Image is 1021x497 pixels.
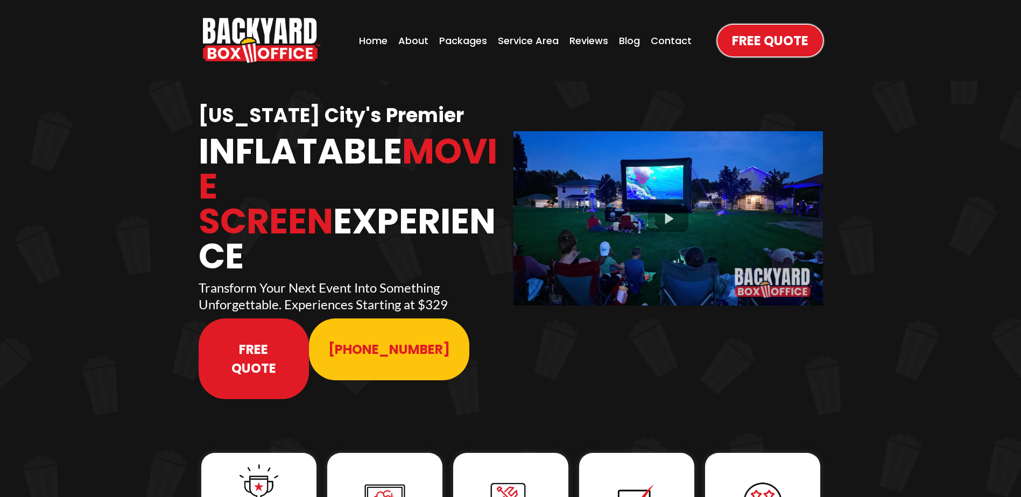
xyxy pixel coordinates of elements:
[199,127,497,246] span: Movie Screen
[199,279,508,313] p: Transform Your Next Event Into Something Unforgettable. Experiences Starting at $329
[309,318,469,380] a: 913-214-1202
[566,30,611,51] a: Reviews
[395,30,432,51] a: About
[717,25,823,56] a: Free Quote
[199,134,508,274] h1: Inflatable Experience
[436,30,490,51] a: Packages
[647,30,695,51] a: Contact
[199,318,309,399] a: Free Quote
[199,103,508,129] h1: [US_STATE] City's Premier
[616,30,643,51] a: Blog
[203,18,320,63] a: https://www.backyardboxoffice.com
[328,340,450,359] span: [PHONE_NUMBER]
[218,340,290,378] span: Free Quote
[732,31,808,50] span: Free Quote
[203,18,320,63] img: Backyard Box Office
[495,30,562,51] a: Service Area
[356,30,391,51] a: Home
